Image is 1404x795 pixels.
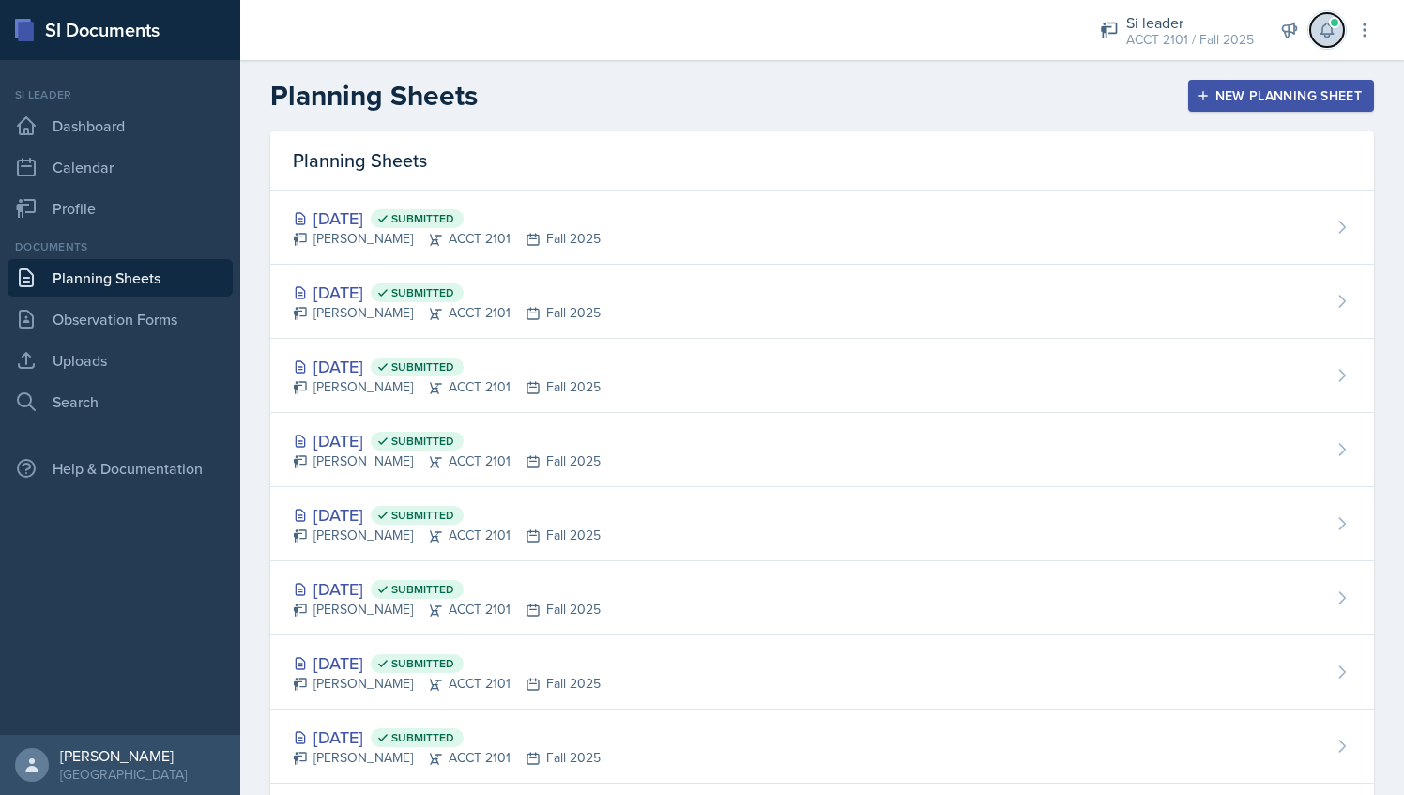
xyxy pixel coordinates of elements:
[8,190,233,227] a: Profile
[8,300,233,338] a: Observation Forms
[391,582,454,597] span: Submitted
[8,450,233,487] div: Help & Documentation
[8,148,233,186] a: Calendar
[391,285,454,300] span: Submitted
[270,710,1374,784] a: [DATE] Submitted [PERSON_NAME]ACCT 2101Fall 2025
[293,576,601,602] div: [DATE]
[293,674,601,694] div: [PERSON_NAME] ACCT 2101 Fall 2025
[1200,88,1362,103] div: New Planning Sheet
[8,342,233,379] a: Uploads
[8,107,233,145] a: Dashboard
[8,383,233,420] a: Search
[293,502,601,527] div: [DATE]
[270,339,1374,413] a: [DATE] Submitted [PERSON_NAME]ACCT 2101Fall 2025
[293,748,601,768] div: [PERSON_NAME] ACCT 2101 Fall 2025
[270,561,1374,635] a: [DATE] Submitted [PERSON_NAME]ACCT 2101Fall 2025
[293,229,601,249] div: [PERSON_NAME] ACCT 2101 Fall 2025
[293,377,601,397] div: [PERSON_NAME] ACCT 2101 Fall 2025
[293,354,601,379] div: [DATE]
[391,434,454,449] span: Submitted
[391,359,454,375] span: Submitted
[60,746,187,765] div: [PERSON_NAME]
[293,428,601,453] div: [DATE]
[293,725,601,750] div: [DATE]
[391,730,454,745] span: Submitted
[1126,30,1254,50] div: ACCT 2101 / Fall 2025
[391,508,454,523] span: Submitted
[270,191,1374,265] a: [DATE] Submitted [PERSON_NAME]ACCT 2101Fall 2025
[270,131,1374,191] div: Planning Sheets
[8,86,233,103] div: Si leader
[270,487,1374,561] a: [DATE] Submitted [PERSON_NAME]ACCT 2101Fall 2025
[293,451,601,471] div: [PERSON_NAME] ACCT 2101 Fall 2025
[293,280,601,305] div: [DATE]
[8,259,233,297] a: Planning Sheets
[391,656,454,671] span: Submitted
[270,635,1374,710] a: [DATE] Submitted [PERSON_NAME]ACCT 2101Fall 2025
[293,206,601,231] div: [DATE]
[293,600,601,619] div: [PERSON_NAME] ACCT 2101 Fall 2025
[270,413,1374,487] a: [DATE] Submitted [PERSON_NAME]ACCT 2101Fall 2025
[270,79,478,113] h2: Planning Sheets
[293,303,601,323] div: [PERSON_NAME] ACCT 2101 Fall 2025
[391,211,454,226] span: Submitted
[60,765,187,784] div: [GEOGRAPHIC_DATA]
[8,238,233,255] div: Documents
[1188,80,1374,112] button: New Planning Sheet
[1126,11,1254,34] div: Si leader
[293,650,601,676] div: [DATE]
[293,526,601,545] div: [PERSON_NAME] ACCT 2101 Fall 2025
[270,265,1374,339] a: [DATE] Submitted [PERSON_NAME]ACCT 2101Fall 2025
